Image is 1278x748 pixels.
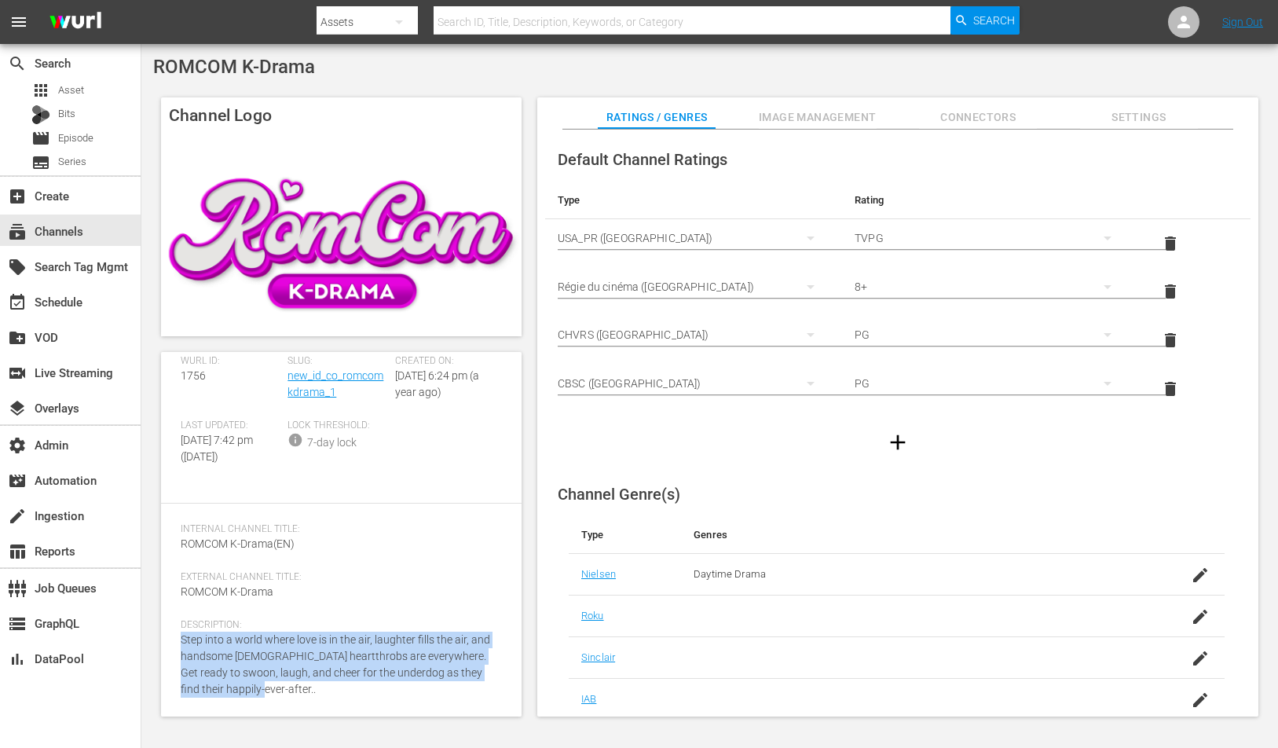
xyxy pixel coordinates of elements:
[31,105,50,124] div: Bits
[1152,273,1189,310] button: delete
[581,693,596,705] a: IAB
[1222,16,1263,28] a: Sign Out
[8,507,27,526] span: Ingestion
[558,361,829,405] div: CBSC ([GEOGRAPHIC_DATA])
[950,6,1020,35] button: Search
[58,130,93,146] span: Episode
[1152,225,1189,262] button: delete
[759,108,877,127] span: Image Management
[8,293,27,312] span: Schedule
[8,399,27,418] span: Overlays
[8,614,27,633] span: GraphQL
[581,610,604,621] a: Roku
[181,434,253,463] span: [DATE] 7:42 pm ([DATE])
[38,4,113,41] img: ans4CAIJ8jUAAAAAAAAAAAAAAAAAAAAAAAAgQb4GAAAAAAAAAAAAAAAAAAAAAAAAJMjXAAAAAAAAAAAAAAAAAAAAAAAAgAT5G...
[558,150,727,169] span: Default Channel Ratings
[598,108,716,127] span: Ratings / Genres
[1161,234,1180,253] span: delete
[287,369,383,398] a: new_id_co_romcomkdrama_1
[31,129,50,148] span: Episode
[8,542,27,561] span: Reports
[558,485,680,504] span: Channel Genre(s)
[855,313,1126,357] div: PG
[558,265,829,309] div: Régie du cinéma ([GEOGRAPHIC_DATA])
[8,328,27,347] span: VOD
[161,97,522,134] h4: Channel Logo
[581,651,615,663] a: Sinclair
[545,181,842,219] th: Type
[181,619,494,632] span: Description:
[395,369,479,398] span: [DATE] 6:24 pm (a year ago)
[181,633,490,695] span: Step into a world where love is in the air, laughter fills the air, and handsome [DEMOGRAPHIC_DAT...
[58,106,75,122] span: Bits
[855,265,1126,309] div: 8+
[8,471,27,490] span: Automation
[287,432,303,448] span: info
[8,258,27,277] span: Search Tag Mgmt
[31,153,50,172] span: Series
[1152,321,1189,359] button: delete
[8,54,27,73] span: Search
[581,568,616,580] a: Nielsen
[8,436,27,455] span: Admin
[1161,282,1180,301] span: delete
[855,361,1126,405] div: PG
[8,364,27,383] span: Live Streaming
[181,523,494,536] span: Internal Channel Title:
[842,181,1139,219] th: Rating
[8,222,27,241] span: Channels
[681,516,1152,554] th: Genres
[558,313,829,357] div: CHVRS ([GEOGRAPHIC_DATA])
[919,108,1037,127] span: Connectors
[1161,379,1180,398] span: delete
[1080,108,1198,127] span: Settings
[287,355,386,368] span: Slug:
[181,369,206,382] span: 1756
[569,516,681,554] th: Type
[58,82,84,98] span: Asset
[855,216,1126,260] div: TVPG
[9,13,28,31] span: menu
[181,355,280,368] span: Wurl ID:
[395,355,494,368] span: Created On:
[8,650,27,669] span: DataPool
[181,585,273,598] span: ROMCOM K-Drama
[307,434,357,451] div: 7-day lock
[31,81,50,100] span: Asset
[973,6,1015,35] span: Search
[181,571,494,584] span: External Channel Title:
[8,579,27,598] span: Job Queues
[181,537,295,550] span: ROMCOM K-Drama(EN)
[153,56,315,78] span: ROMCOM K-Drama
[1161,331,1180,350] span: delete
[181,420,280,432] span: Last Updated:
[8,187,27,206] span: Create
[58,154,86,170] span: Series
[1152,370,1189,408] button: delete
[558,216,829,260] div: USA_PR ([GEOGRAPHIC_DATA])
[161,134,522,336] img: ROMCOM K-Drama
[545,181,1251,412] table: simple table
[287,420,386,432] span: Lock Threshold:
